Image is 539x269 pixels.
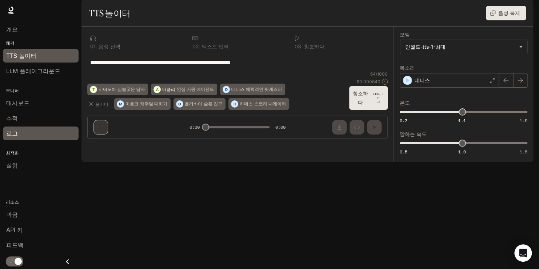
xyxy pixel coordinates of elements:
[192,44,200,49] p: 0 2 .
[400,149,407,155] span: 0.5
[372,92,385,100] p: CTRL + 키
[352,89,369,107] font: 창조하다
[87,98,111,110] button: 숨기다
[231,98,238,110] div: H
[114,98,171,110] button: M마르크캐주얼 대화가
[514,244,532,262] div: 인터콤 메신저 열기
[140,102,167,106] p: 캐주얼 대화가
[400,100,410,105] p: 온도
[185,102,202,106] p: 올리비아
[400,65,415,71] p: 목소리
[117,98,124,110] div: M
[400,40,527,54] div: 인월드-tts-1-최대
[294,44,302,49] p: 0 3 .
[486,6,526,20] button: 음성 복제
[405,43,515,51] div: 인월드-tts-1-최대
[99,87,116,92] p: 시어도어
[458,149,466,155] span: 1.0
[304,43,324,49] font: 창조하다
[415,77,430,84] p: 데니스
[223,84,229,95] div: D
[231,87,244,92] p: 데니스
[498,9,520,18] font: 음성 복제
[356,79,380,85] p: $
[520,149,527,155] span: 1.5
[89,6,131,20] h1: TTS 놀이터
[154,84,160,95] div: A
[125,102,139,106] p: 마르크
[240,102,253,106] p: 하데스
[220,84,285,95] button: D데니스매력적인 팟캐스터
[359,79,380,84] font: 0.000640
[173,98,225,110] button: O올리비아슬픈 친구
[377,101,380,104] font: ⏎
[204,102,222,106] p: 슬픈 친구
[95,100,108,108] font: 숨기다
[202,43,229,49] font: 텍스트 입력
[90,44,97,49] p: 0 1 .
[400,117,407,124] span: 0.7
[520,117,527,124] span: 1.5
[349,86,388,110] button: 창조하다CTRL + 키⏎
[151,84,217,95] button: A애슐리안심 지원 에이전트
[228,98,289,110] button: H하데스스토리 내레이터
[400,32,410,37] p: 모델
[176,98,183,110] div: O
[370,71,388,77] p: 64 / 1000
[246,87,282,92] p: 매력적인 팟캐스터
[162,87,175,92] p: 애슐리
[458,117,466,124] span: 1.1
[99,43,120,49] font: 음성 선택
[400,132,427,137] p: 말하는 속도
[254,102,286,106] p: 스토리 내레이터
[177,87,214,92] p: 안심 지원 에이전트
[87,84,148,95] button: T시어도어심술궂은 남자
[117,87,145,92] p: 심술궂은 남자
[90,84,97,95] div: T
